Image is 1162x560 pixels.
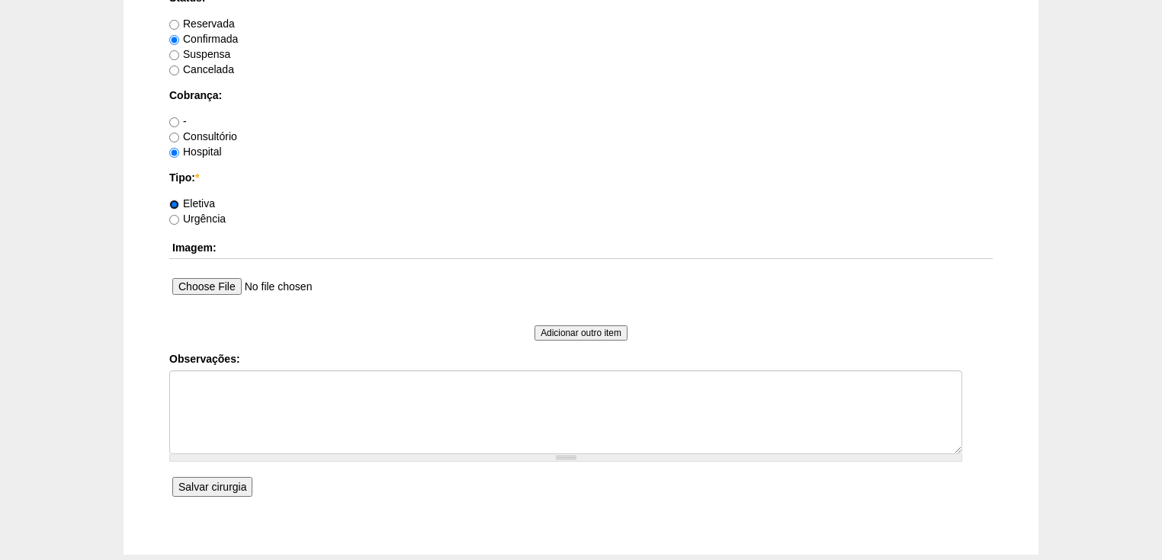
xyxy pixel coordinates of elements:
label: Eletiva [169,197,215,210]
label: Consultório [169,130,237,142]
input: Salvar cirurgia [172,477,252,497]
label: Reservada [169,18,235,30]
input: Urgência [169,215,179,225]
th: Imagem: [169,237,993,259]
span: Este campo é obrigatório. [195,171,199,184]
label: Suspensa [169,48,230,60]
input: Consultório [169,133,179,142]
label: Cancelada [169,63,234,75]
label: Confirmada [169,33,238,45]
input: Hospital [169,148,179,158]
input: Adicionar outro item [534,325,628,341]
label: Hospital [169,146,222,158]
input: Eletiva [169,200,179,210]
label: - [169,115,187,127]
label: Tipo: [169,170,993,185]
label: Observações: [169,351,993,366]
input: Cancelada [169,66,179,75]
input: Confirmada [169,35,179,45]
label: Cobrança: [169,88,993,103]
input: Reservada [169,20,179,30]
input: - [169,117,179,127]
label: Urgência [169,213,226,225]
input: Suspensa [169,50,179,60]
